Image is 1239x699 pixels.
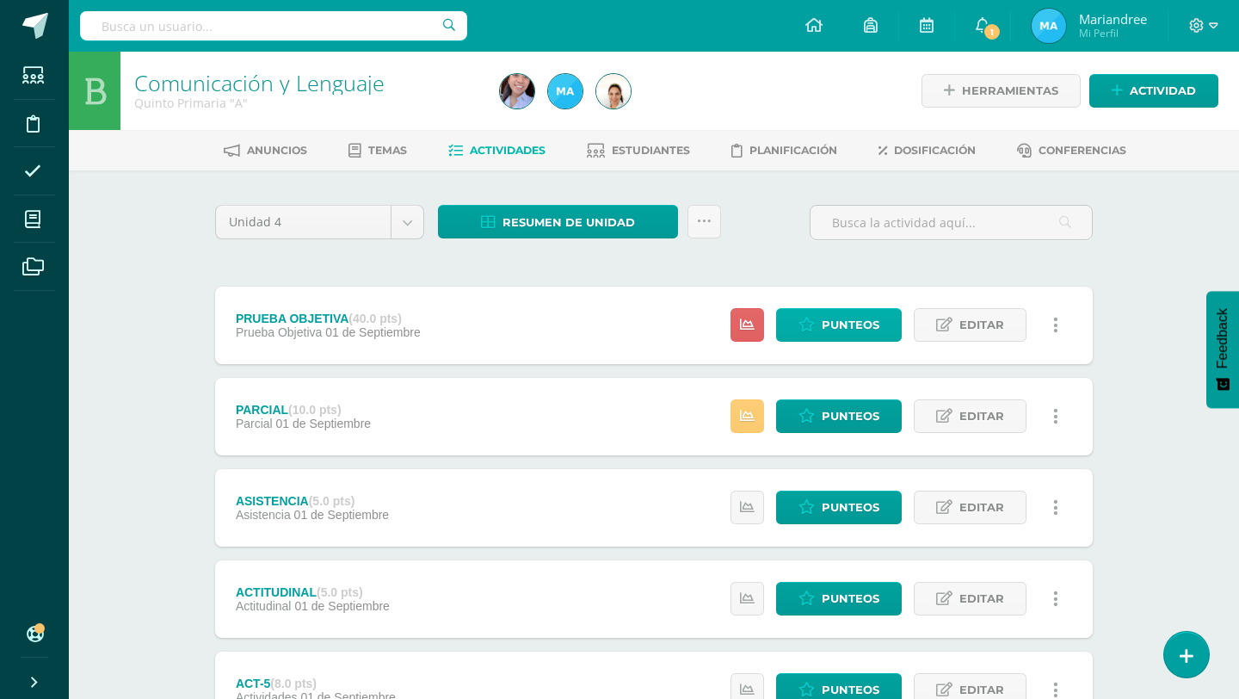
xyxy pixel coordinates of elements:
[731,137,837,164] a: Planificación
[236,494,389,508] div: ASISTENCIA
[236,312,421,325] div: PRUEBA OBJETIVA
[878,137,976,164] a: Dosificación
[1039,144,1126,157] span: Conferencias
[348,312,401,325] strong: (40.0 pts)
[612,144,690,157] span: Estudiantes
[776,399,902,433] a: Punteos
[1089,74,1218,108] a: Actividad
[80,11,467,40] input: Busca un usuario...
[288,403,341,417] strong: (10.0 pts)
[959,492,1004,523] span: Editar
[587,137,690,164] a: Estudiantes
[317,585,363,599] strong: (5.0 pts)
[811,206,1092,239] input: Busca la actividad aquí...
[596,74,631,108] img: 5eb53e217b686ee6b2ea6dc31a66d172.png
[822,400,879,432] span: Punteos
[822,309,879,341] span: Punteos
[448,137,546,164] a: Actividades
[894,144,976,157] span: Dosificación
[236,403,371,417] div: PARCIAL
[1032,9,1066,43] img: 98953c3e03fa092d6a22418b1e93bada.png
[309,494,355,508] strong: (5.0 pts)
[134,95,479,111] div: Quinto Primaria 'A'
[922,74,1081,108] a: Herramientas
[1079,26,1147,40] span: Mi Perfil
[1130,75,1196,107] span: Actividad
[1017,137,1126,164] a: Conferencias
[822,492,879,523] span: Punteos
[236,599,292,613] span: Actitudinal
[294,599,390,613] span: 01 de Septiembre
[236,417,273,430] span: Parcial
[348,137,407,164] a: Temas
[749,144,837,157] span: Planificación
[959,400,1004,432] span: Editar
[134,68,385,97] a: Comunicación y Lenguaje
[276,417,372,430] span: 01 de Septiembre
[368,144,407,157] span: Temas
[438,205,678,238] a: Resumen de unidad
[224,137,307,164] a: Anuncios
[229,206,378,238] span: Unidad 4
[502,207,635,238] span: Resumen de unidad
[962,75,1058,107] span: Herramientas
[822,583,879,615] span: Punteos
[134,71,479,95] h1: Comunicación y Lenguaje
[1215,308,1230,368] span: Feedback
[1206,291,1239,408] button: Feedback - Mostrar encuesta
[776,308,902,342] a: Punteos
[236,325,322,339] span: Prueba Objetiva
[247,144,307,157] span: Anuncios
[294,508,390,522] span: 01 de Septiembre
[500,74,534,108] img: 3e7f8260d6e5be980477c672129d8ea4.png
[548,74,583,108] img: 98953c3e03fa092d6a22418b1e93bada.png
[270,677,317,690] strong: (8.0 pts)
[959,309,1004,341] span: Editar
[983,22,1002,41] span: 1
[776,491,902,524] a: Punteos
[236,585,390,599] div: ACTITUDINAL
[325,325,421,339] span: 01 de Septiembre
[959,583,1004,615] span: Editar
[776,582,902,615] a: Punteos
[236,677,396,690] div: ACT-5
[470,144,546,157] span: Actividades
[1079,10,1147,28] span: Mariandree
[236,508,291,522] span: Asistencia
[216,206,423,238] a: Unidad 4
